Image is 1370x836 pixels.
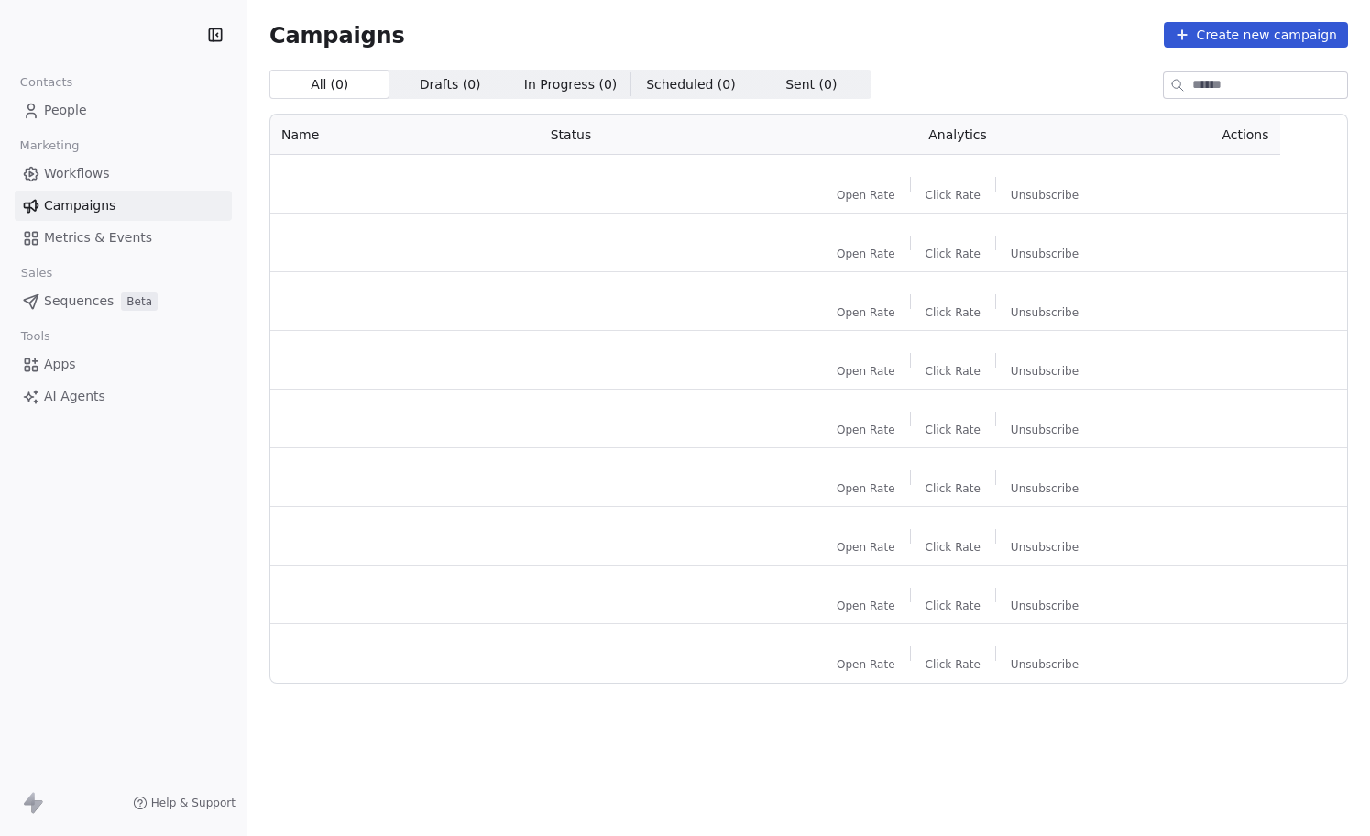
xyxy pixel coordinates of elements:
span: Unsubscribe [1011,364,1079,379]
span: Campaigns [44,196,115,215]
span: Sequences [44,291,114,311]
span: Beta [121,292,158,311]
span: Sales [13,259,60,287]
span: Open Rate [837,247,895,261]
a: Apps [15,349,232,379]
span: Unsubscribe [1011,423,1079,437]
th: Actions [1131,115,1280,155]
span: Unsubscribe [1011,540,1079,555]
a: SequencesBeta [15,286,232,316]
span: Click Rate [926,364,981,379]
a: Help & Support [133,796,236,810]
span: Click Rate [926,188,981,203]
span: Apps [44,355,76,374]
span: Open Rate [837,599,895,613]
span: Help & Support [151,796,236,810]
a: Metrics & Events [15,223,232,253]
span: Metrics & Events [44,228,152,247]
span: Unsubscribe [1011,657,1079,672]
span: People [44,101,87,120]
th: Status [540,115,784,155]
span: Open Rate [837,423,895,437]
span: Click Rate [926,657,981,672]
span: Open Rate [837,657,895,672]
span: Click Rate [926,247,981,261]
span: Contacts [12,69,81,96]
span: Unsubscribe [1011,599,1079,613]
span: Click Rate [926,540,981,555]
span: Open Rate [837,305,895,320]
span: Marketing [12,132,87,159]
a: Campaigns [15,191,232,221]
button: Create new campaign [1164,22,1348,48]
span: Unsubscribe [1011,188,1079,203]
span: Click Rate [926,423,981,437]
span: Tools [13,323,58,350]
span: Sent ( 0 ) [785,75,837,94]
span: Workflows [44,164,110,183]
th: Name [270,115,540,155]
a: AI Agents [15,381,232,412]
span: Click Rate [926,599,981,613]
span: Drafts ( 0 ) [420,75,481,94]
span: Unsubscribe [1011,305,1079,320]
span: Open Rate [837,540,895,555]
a: People [15,95,232,126]
span: Click Rate [926,481,981,496]
span: Click Rate [926,305,981,320]
a: Workflows [15,159,232,189]
span: Scheduled ( 0 ) [646,75,736,94]
span: Unsubscribe [1011,247,1079,261]
span: Open Rate [837,481,895,496]
th: Analytics [784,115,1131,155]
span: Campaigns [269,22,405,48]
span: In Progress ( 0 ) [524,75,618,94]
span: Unsubscribe [1011,481,1079,496]
span: AI Agents [44,387,105,406]
span: Open Rate [837,188,895,203]
span: Open Rate [837,364,895,379]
